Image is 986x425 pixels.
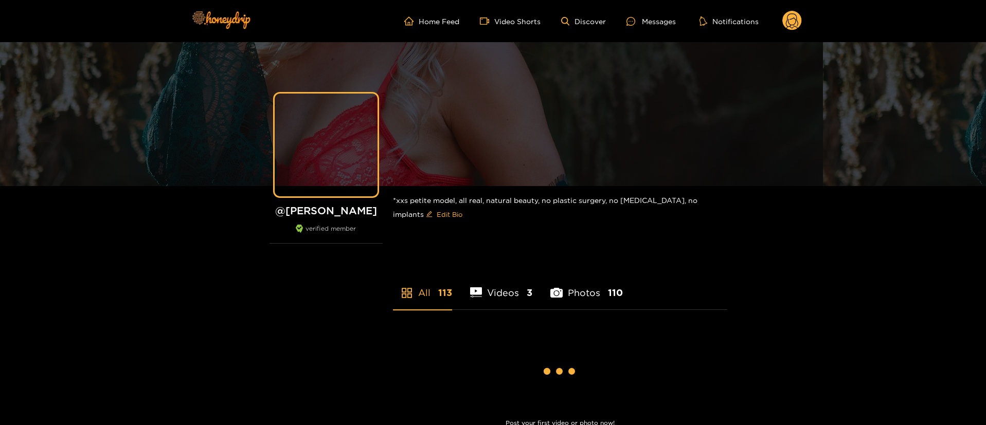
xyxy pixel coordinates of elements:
h1: @ [PERSON_NAME] [270,204,383,217]
div: Messages [626,15,676,27]
span: 110 [608,286,623,299]
li: All [393,263,452,309]
span: 3 [527,286,532,299]
button: Notifications [696,16,762,26]
span: appstore [401,287,413,299]
a: Home Feed [404,16,459,26]
a: Video Shorts [480,16,541,26]
span: Edit Bio [437,209,462,219]
span: home [404,16,419,26]
div: verified member [270,225,383,244]
span: 113 [438,286,452,299]
button: editEdit Bio [424,206,464,223]
div: *xxs petite model, all real, natural beauty, no plastic surgery, no [MEDICAL_DATA], no implants [393,186,727,231]
span: video-camera [480,16,494,26]
span: edit [426,211,433,218]
a: Discover [561,17,606,26]
li: Photos [550,263,623,309]
li: Videos [470,263,533,309]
